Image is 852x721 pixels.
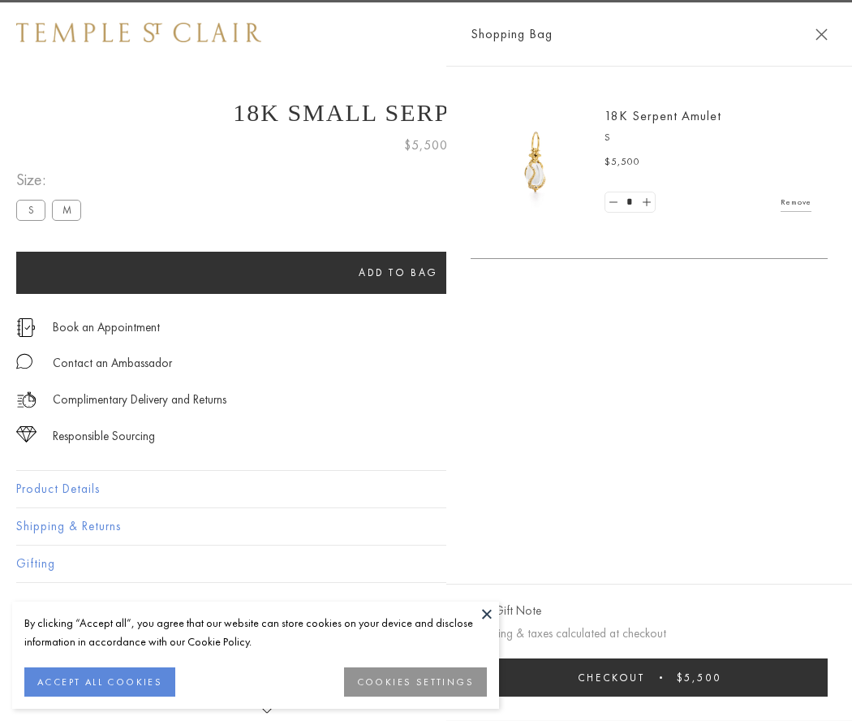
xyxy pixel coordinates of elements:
[16,390,37,410] img: icon_delivery.svg
[16,546,836,582] button: Gifting
[24,667,175,697] button: ACCEPT ALL COOKIES
[471,601,541,621] button: Add Gift Note
[344,667,487,697] button: COOKIES SETTINGS
[16,200,45,220] label: S
[53,390,226,410] p: Complimentary Delivery and Returns
[487,114,584,211] img: P51836-E11SERPPV
[16,426,37,443] img: icon_sourcing.svg
[471,658,828,697] button: Checkout $5,500
[781,193,811,211] a: Remove
[16,252,781,294] button: Add to bag
[16,471,836,507] button: Product Details
[471,624,828,644] p: Shipping & taxes calculated at checkout
[471,24,553,45] span: Shopping Bag
[53,318,160,336] a: Book an Appointment
[815,28,828,41] button: Close Shopping Bag
[53,353,172,373] div: Contact an Ambassador
[24,614,487,651] div: By clicking “Accept all”, you agree that our website can store cookies on your device and disclos...
[677,671,721,684] span: $5,500
[16,508,836,545] button: Shipping & Returns
[16,318,36,337] img: icon_appointment.svg
[605,154,640,171] span: $5,500
[605,107,721,124] a: 18K Serpent Amulet
[16,23,261,42] img: Temple St. Clair
[638,192,654,213] a: Set quantity to 2
[578,671,645,684] span: Checkout
[605,130,811,146] p: S
[404,135,448,156] span: $5,500
[16,99,836,127] h1: 18K Small Serpent Amulet
[52,200,81,220] label: M
[605,192,622,213] a: Set quantity to 0
[53,426,155,447] div: Responsible Sourcing
[359,266,438,279] span: Add to bag
[16,353,32,369] img: MessageIcon-01_2.svg
[16,166,88,193] span: Size:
